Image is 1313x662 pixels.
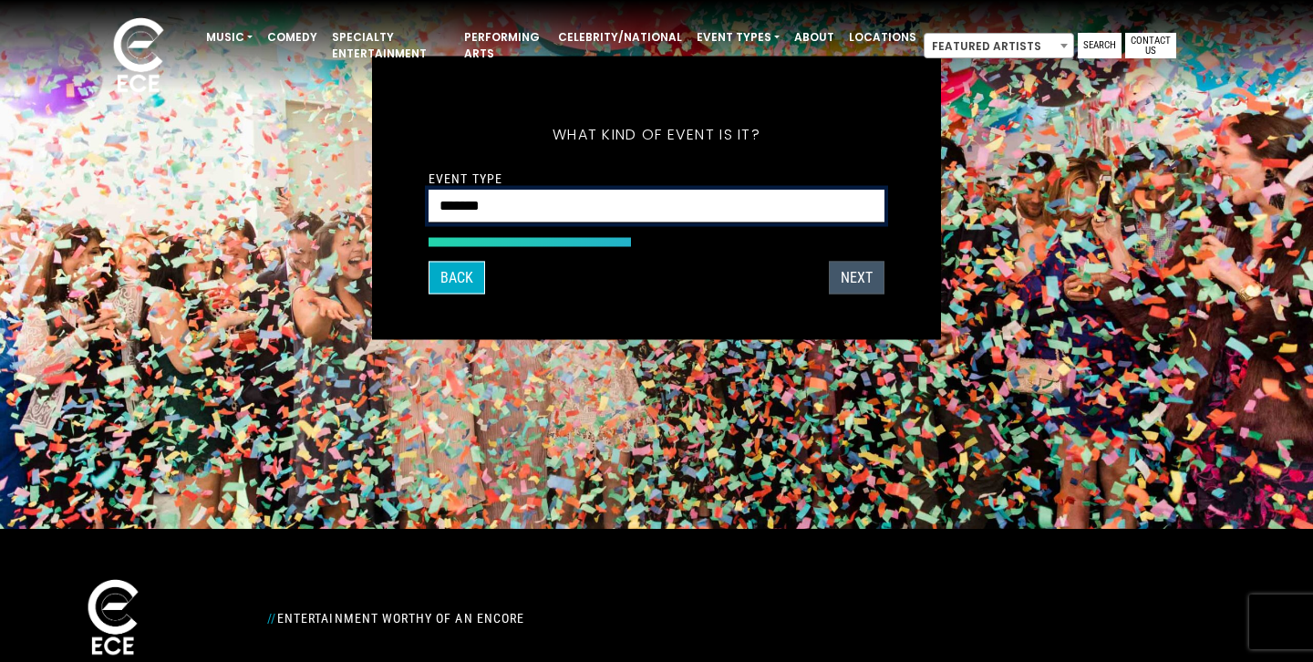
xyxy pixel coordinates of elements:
[1125,33,1176,58] a: Contact Us
[457,22,551,69] a: Performing Arts
[842,22,924,53] a: Locations
[429,171,502,187] label: Event Type
[1078,33,1122,58] a: Search
[829,262,884,295] button: Next
[689,22,787,53] a: Event Types
[267,611,276,626] span: //
[325,22,457,69] a: Specialty Entertainment
[551,22,689,53] a: Celebrity/National
[93,13,184,101] img: ece_new_logo_whitev2-1.png
[256,604,856,633] div: Entertainment Worthy of an Encore
[924,33,1074,58] span: Featured Artists
[429,102,884,168] h5: What kind of event is it?
[199,22,260,53] a: Music
[260,22,325,53] a: Comedy
[787,22,842,53] a: About
[429,262,485,295] button: Back
[925,34,1073,59] span: Featured Artists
